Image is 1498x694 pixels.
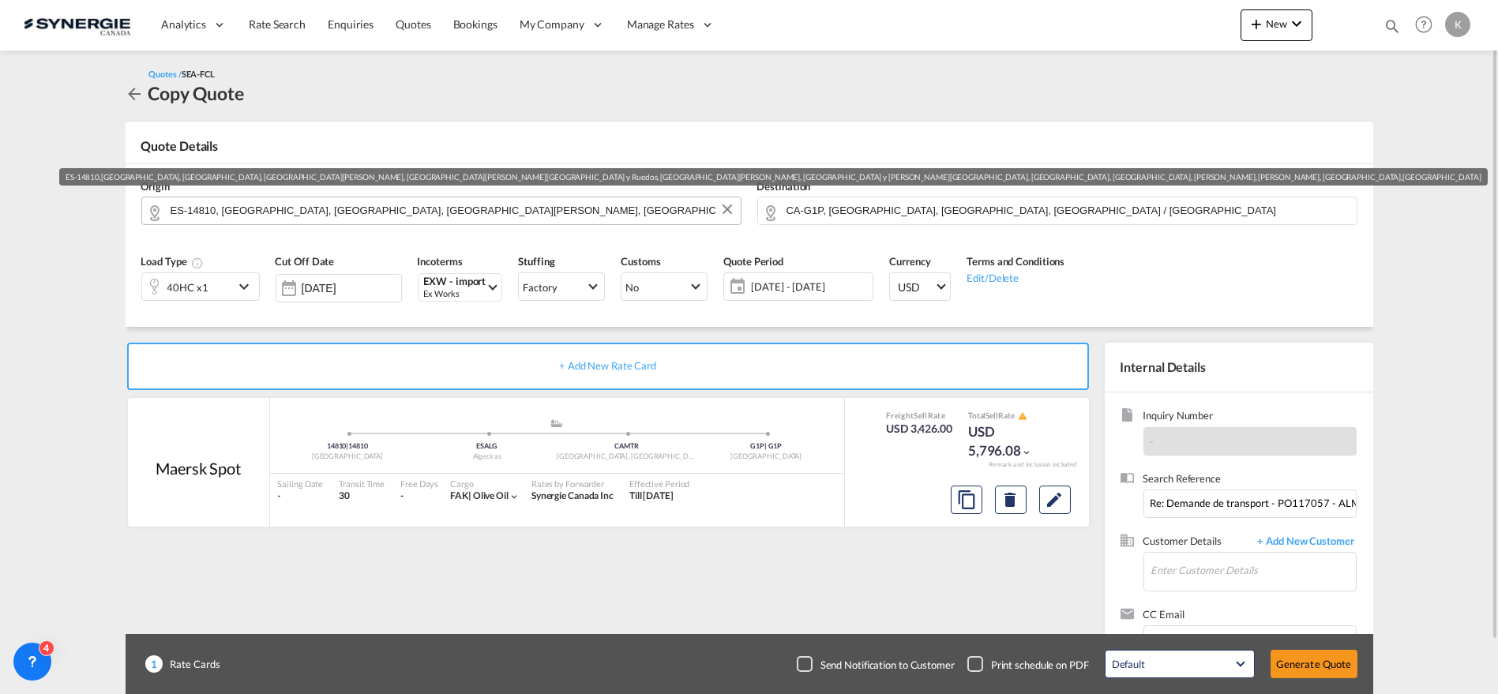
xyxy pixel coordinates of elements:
[889,255,930,268] span: Currency
[629,478,689,490] div: Effective Period
[163,657,220,671] span: Rate Cards
[951,486,982,514] button: Copy
[418,255,463,268] span: Incoterms
[1143,534,1250,552] span: Customer Details
[1383,17,1401,35] md-icon: icon-magnify
[751,279,869,294] span: [DATE] - [DATE]
[1153,628,1311,661] input: Chips input.
[127,343,1089,390] div: + Add New Rate Card
[1247,17,1306,30] span: New
[339,478,385,490] div: Transit Time
[1250,534,1357,552] span: + Add New Customer
[348,441,368,450] span: 14810
[991,658,1089,672] div: Print schedule on PDF
[967,656,1089,672] md-checkbox: Checkbox No Ink
[967,269,1064,285] div: Edit/Delete
[768,441,783,450] span: G1P
[625,281,639,294] div: No
[148,81,244,106] div: Copy Quote
[145,655,163,673] span: 1
[629,490,674,503] div: Till 05 Nov 2025
[715,197,739,221] button: Clear Input
[400,490,404,503] div: -
[418,273,503,302] md-select: Select Incoterms: EXW - import Ex Works
[235,277,258,296] md-icon: icon-chevron-down
[149,69,182,79] span: Quotes /
[24,7,130,43] img: 1f56c880d42311ef80fc7dca854c8e59.png
[757,180,811,193] span: Destination
[968,422,1047,460] div: USD 5,796.08
[995,486,1027,514] button: Delete
[1143,607,1357,625] span: CC Email
[1271,650,1357,678] button: Generate Quote
[1383,17,1401,41] div: icon-magnify
[450,490,473,501] span: FAK
[723,255,783,268] span: Quote Period
[278,478,324,490] div: Sailing Date
[167,276,208,298] div: 40HC x1
[1287,14,1306,33] md-icon: icon-chevron-down
[1241,9,1312,41] button: icon-plus 400-fgNewicon-chevron-down
[557,452,696,462] div: [GEOGRAPHIC_DATA], [GEOGRAPHIC_DATA]
[509,491,520,502] md-icon: icon-chevron-down
[1151,553,1356,588] input: Enter Customer Details
[518,255,554,268] span: Stuffing
[327,441,348,450] span: 14810
[424,276,486,287] div: EXW - import
[1021,447,1032,458] md-icon: icon-chevron-down
[126,81,148,106] div: icon-arrow-left
[1410,11,1445,39] div: Help
[820,658,955,672] div: Send Notification to Customer
[696,452,836,462] div: [GEOGRAPHIC_DATA]
[1143,490,1357,518] input: Enter search reference
[1112,658,1145,670] div: Default
[1247,14,1266,33] md-icon: icon-plus 400-fg
[914,411,927,420] span: Sell
[629,490,674,501] span: Till [DATE]
[1105,343,1373,392] div: Internal Details
[797,656,955,672] md-checkbox: Checkbox No Ink
[126,137,1373,163] div: Quote Details
[764,441,767,450] span: |
[141,272,260,301] div: 40HC x1icon-chevron-down
[396,17,430,31] span: Quotes
[757,197,1357,225] md-input-container: CA-G1P,Québec, QC,Quebec / Québec
[518,272,605,301] md-select: Select Stuffing: Factory
[1143,408,1357,426] span: Inquiry Number
[889,272,951,301] md-select: Select Currency: $ USDUnited States Dollar
[531,490,614,503] div: Synergie Canada Inc
[417,452,557,462] div: Algeciras
[249,17,306,31] span: Rate Search
[977,460,1089,469] div: Remark and Inclusion included
[559,359,656,372] span: + Add New Rate Card
[1151,626,1356,661] md-chips-wrap: Chips container. Enter the text area, then type text, and press enter to add a chip.
[400,478,438,490] div: Free Days
[141,180,170,193] span: Origin
[126,84,145,103] md-icon: icon-arrow-left
[1018,411,1027,421] md-icon: icon-alert
[621,255,660,268] span: Customs
[346,441,348,450] span: |
[161,17,206,32] span: Analytics
[450,490,509,503] div: olive oil
[557,441,696,452] div: CAMTR
[182,69,215,79] span: SEA-FCL
[156,457,241,479] div: Maersk Spot
[968,410,1047,422] div: Total Rate
[531,478,614,490] div: Rates by Forwarder
[468,490,471,501] span: |
[339,490,385,503] div: 30
[1445,12,1470,37] div: K
[886,410,952,421] div: Freight Rate
[1410,11,1437,38] span: Help
[523,281,557,294] div: Factory
[278,452,418,462] div: [GEOGRAPHIC_DATA]
[276,255,335,268] span: Cut Off Date
[328,17,374,31] span: Enquiries
[520,17,584,32] span: My Company
[424,287,486,299] div: Ex Works
[898,279,934,295] span: USD
[1039,486,1071,514] button: Edit
[141,197,741,225] md-input-container: ES-14810,Bernabe, Carcabuey, Casa de la Solana San Ramón, Casa de Zamora, Castillo y Ruedos, Cort...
